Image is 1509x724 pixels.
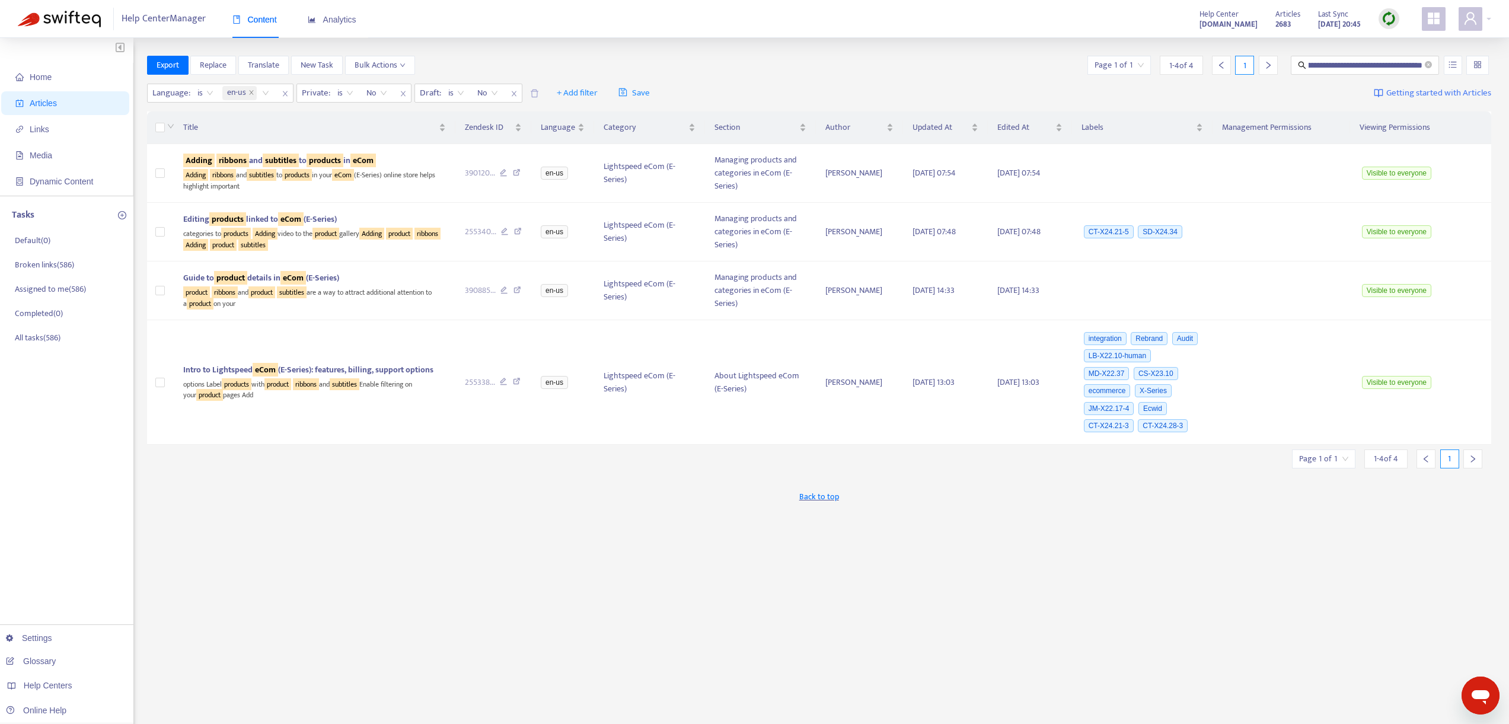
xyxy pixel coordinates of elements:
span: [DATE] 14:33 [913,283,955,297]
sqkw: Adding [183,169,208,181]
th: Viewing Permissions [1350,111,1491,144]
span: close [395,87,411,101]
td: Lightspeed eCom (E-Series) [594,203,705,261]
span: ecommerce [1084,384,1131,397]
sqkw: eCom [280,271,306,285]
strong: [DATE] 20:45 [1318,18,1361,31]
button: Bulk Actionsdown [345,56,415,75]
span: Ecwid [1138,402,1167,415]
span: Editing linked to (E-Series) [183,212,337,226]
span: delete [530,89,539,98]
span: en-us [541,167,568,180]
span: Home [30,72,52,82]
span: [DATE] 14:33 [997,283,1039,297]
sqkw: Adding [253,228,277,240]
span: [DATE] 07:54 [997,166,1041,180]
span: home [15,73,24,81]
span: appstore [1427,11,1441,25]
sqkw: product [312,228,339,240]
span: Visible to everyone [1362,225,1431,238]
span: Guide to details in (E-Series) [183,271,339,285]
button: Replace [190,56,236,75]
span: left [1217,61,1226,69]
th: Zendesk ID [455,111,532,144]
sqkw: product [210,239,237,251]
td: [PERSON_NAME] [816,261,903,320]
a: Getting started with Articles [1374,84,1491,103]
button: New Task [291,56,343,75]
td: Managing products and categories in eCom (E-Series) [705,261,816,320]
sqkw: products [209,212,246,226]
span: Draft : [415,84,443,102]
span: [DATE] 07:54 [913,166,956,180]
div: categories to video to the gallery [183,226,445,250]
sqkw: ribbons [212,286,238,298]
span: Media [30,151,52,160]
sqkw: products [282,169,312,181]
span: Last Sync [1318,8,1348,21]
span: Updated At [913,121,969,134]
sqkw: product [264,378,291,390]
sqkw: eCom [332,169,354,181]
span: search [1298,61,1306,69]
span: left [1422,455,1430,463]
span: Save [618,86,650,100]
button: Export [147,56,189,75]
th: Management Permissions [1213,111,1350,144]
span: Content [232,15,277,24]
span: Export [157,59,179,72]
span: en-us [541,284,568,297]
span: close [506,87,522,101]
span: Links [30,125,49,134]
span: en-us [222,86,257,100]
span: is [197,84,213,102]
span: link [15,125,24,133]
span: Help Centers [24,681,72,690]
img: sync.dc5367851b00ba804db3.png [1382,11,1396,26]
th: Title [174,111,455,144]
p: Tasks [12,208,34,222]
span: Intro to Lightspeed (E-Series): features, billing, support options [183,363,433,377]
div: 1 [1440,449,1459,468]
span: Zendesk ID [465,121,513,134]
td: [PERSON_NAME] [816,203,903,261]
span: Title [183,121,436,134]
span: is [337,84,353,102]
span: close [248,90,254,97]
span: [DATE] 13:03 [913,375,955,389]
sqkw: ribbons [210,169,236,181]
span: Audit [1172,332,1198,345]
sqkw: eCom [278,212,304,226]
span: area-chart [308,15,316,24]
span: [DATE] 07:48 [913,225,956,238]
span: 255340 ... [465,225,496,238]
span: 390120 ... [465,167,495,180]
span: Articles [30,98,57,108]
sqkw: ribbons [414,228,441,240]
strong: [DOMAIN_NAME] [1199,18,1258,31]
sqkw: ribbons [293,378,319,390]
img: Swifteq [18,11,101,27]
th: Edited At [988,111,1072,144]
span: close-circle [1425,61,1432,68]
span: Visible to everyone [1362,376,1431,389]
iframe: Button to launch messaging window [1462,677,1500,715]
button: saveSave [610,84,659,103]
span: en-us [227,86,246,100]
span: Private : [297,84,332,102]
strong: 2683 [1275,18,1291,31]
td: [PERSON_NAME] [816,144,903,203]
span: right [1264,61,1272,69]
sqkw: eCom [350,154,376,167]
span: Visible to everyone [1362,284,1431,297]
a: [DOMAIN_NAME] [1199,17,1258,31]
span: Language : [148,84,192,102]
a: Settings [6,633,52,643]
span: is [448,84,464,102]
span: Help Center [1199,8,1239,21]
span: Author [825,121,884,134]
span: Bulk Actions [355,59,406,72]
span: 390885 ... [465,284,496,297]
span: and to in [183,154,376,167]
th: Section [705,111,816,144]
